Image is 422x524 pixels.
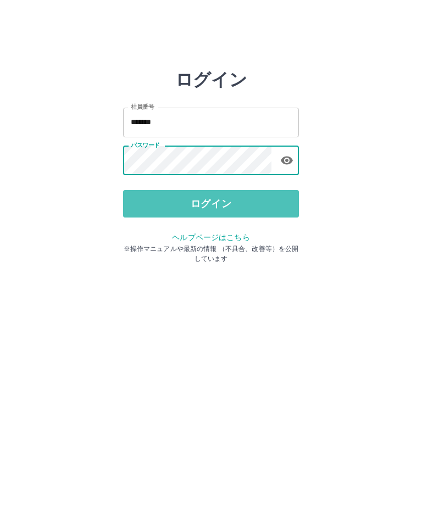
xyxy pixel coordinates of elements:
[175,69,247,90] h2: ログイン
[131,103,154,111] label: 社員番号
[172,233,249,242] a: ヘルプページはこちら
[131,141,160,149] label: パスワード
[123,244,299,264] p: ※操作マニュアルや最新の情報 （不具合、改善等）を公開しています
[123,190,299,218] button: ログイン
